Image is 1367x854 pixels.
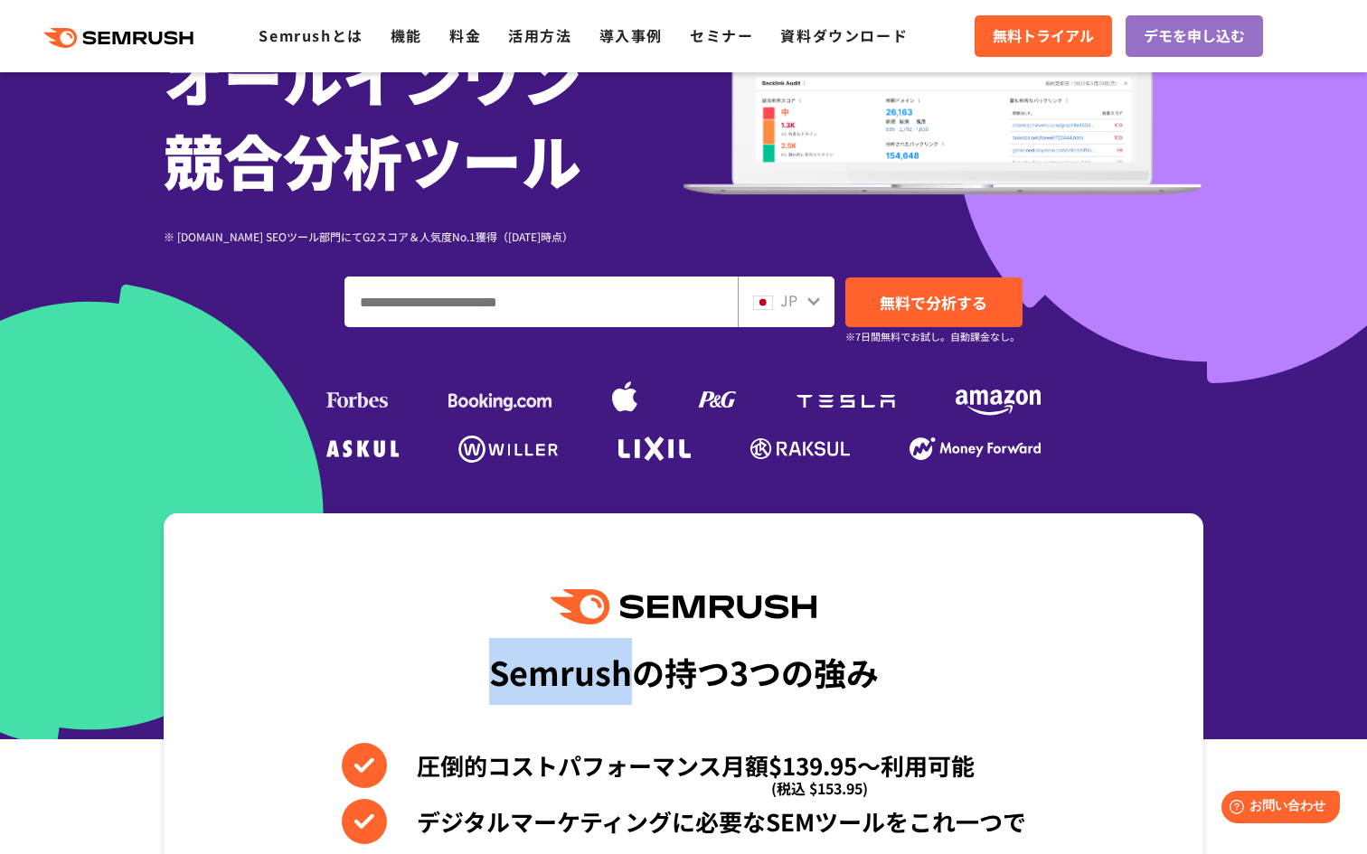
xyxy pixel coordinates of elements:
[164,34,683,201] h1: オールインワン 競合分析ツール
[1144,24,1245,48] span: デモを申し込む
[342,799,1026,844] li: デジタルマーケティングに必要なSEMツールをこれ一つで
[993,24,1094,48] span: 無料トライアル
[975,15,1112,57] a: 無料トライアル
[164,228,683,245] div: ※ [DOMAIN_NAME] SEOツール部門にてG2スコア＆人気度No.1獲得（[DATE]時点）
[690,24,753,46] a: セミナー
[1206,784,1347,834] iframe: Help widget launcher
[599,24,663,46] a: 導入事例
[880,291,987,314] span: 無料で分析する
[845,277,1023,327] a: 無料で分析する
[259,24,363,46] a: Semrushとは
[508,24,571,46] a: 活用方法
[489,638,879,705] div: Semrushの持つ3つの強み
[771,765,868,811] span: (税込 $153.95)
[391,24,422,46] a: 機能
[780,289,797,311] span: JP
[345,277,737,326] input: ドメイン、キーワードまたはURLを入力してください
[845,328,1020,345] small: ※7日間無料でお試し。自動課金なし。
[449,24,481,46] a: 料金
[1126,15,1263,57] a: デモを申し込む
[780,24,908,46] a: 資料ダウンロード
[342,743,1026,788] li: 圧倒的コストパフォーマンス月額$139.95〜利用可能
[551,589,816,624] img: Semrush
